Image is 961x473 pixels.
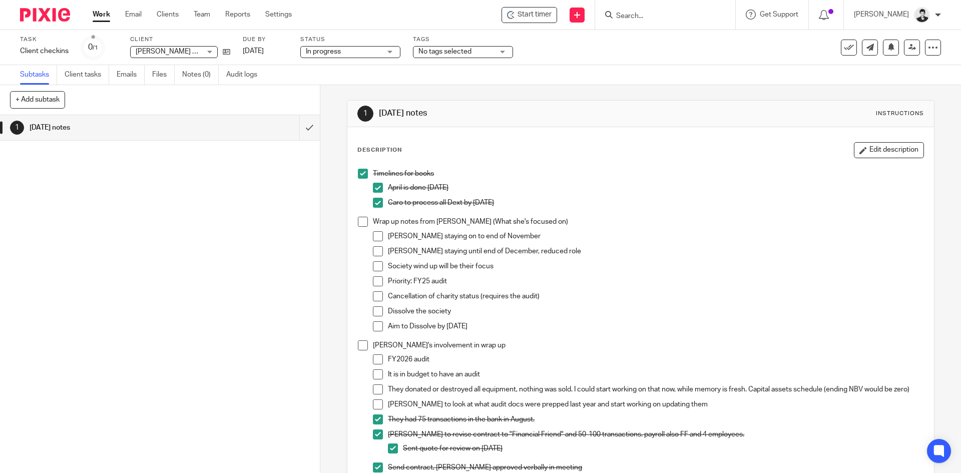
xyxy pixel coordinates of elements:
[243,36,288,44] label: Due by
[388,429,923,439] p: [PERSON_NAME] to revise contract to "Financial Friend" and 50-100 transactions. payroll also FF a...
[225,10,250,20] a: Reports
[20,46,69,56] div: Client checkins
[20,8,70,22] img: Pixie
[388,384,923,394] p: They donated or destroyed all equipment, nothing was sold. I could start working on that now, whi...
[117,65,145,85] a: Emails
[388,246,923,256] p: [PERSON_NAME] staying until end of December, reduced role
[243,48,264,55] span: [DATE]
[130,36,230,44] label: Client
[20,65,57,85] a: Subtasks
[914,7,930,23] img: squarehead.jpg
[388,183,923,193] p: April is done [DATE]
[373,340,923,350] p: [PERSON_NAME]'s involvement in wrap up
[136,48,210,55] span: [PERSON_NAME] Clinic
[157,10,179,20] a: Clients
[152,65,175,85] a: Files
[518,10,552,20] span: Start timer
[300,36,400,44] label: Status
[373,217,923,227] p: Wrap up notes from [PERSON_NAME] (What she's focused on)
[388,291,923,301] p: Cancellation of charity status (requires the audit)
[403,443,923,453] p: Sent quote for review on [DATE]
[388,198,923,208] p: Caro to process all Dext by [DATE]
[30,120,203,135] h1: [DATE] notes
[388,276,923,286] p: Priority: FY25 audit
[854,142,924,158] button: Edit description
[854,10,909,20] p: [PERSON_NAME]
[388,354,923,364] p: FY2026 audit
[388,414,923,424] p: They had 75 transactions in the bank in August.
[357,146,402,154] p: Description
[125,10,142,20] a: Email
[20,36,69,44] label: Task
[388,261,923,271] p: Society wind up will be their focus
[265,10,292,20] a: Settings
[10,91,65,108] button: + Add subtask
[306,48,341,55] span: In progress
[357,106,373,122] div: 1
[379,108,662,119] h1: [DATE] notes
[388,306,923,316] p: Dissolve the society
[418,48,471,55] span: No tags selected
[388,399,923,409] p: [PERSON_NAME] to look at what audit docs were prepped last year and start working on updating them
[93,10,110,20] a: Work
[413,36,513,44] label: Tags
[388,462,923,472] p: Send contract, [PERSON_NAME] approved verbally in meeting
[388,321,923,331] p: Aim to Dissolve by [DATE]
[10,121,24,135] div: 1
[876,110,924,118] div: Instructions
[194,10,210,20] a: Team
[615,12,705,21] input: Search
[226,65,265,85] a: Audit logs
[760,11,798,18] span: Get Support
[388,369,923,379] p: It is in budget to have an audit
[388,231,923,241] p: [PERSON_NAME] staying on to end of November
[182,65,219,85] a: Notes (0)
[93,45,98,51] small: /1
[88,42,98,53] div: 0
[502,7,557,23] div: Elizabeth Bagshaw Clinic - Client checkins
[65,65,109,85] a: Client tasks
[373,169,923,179] p: Timelines for books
